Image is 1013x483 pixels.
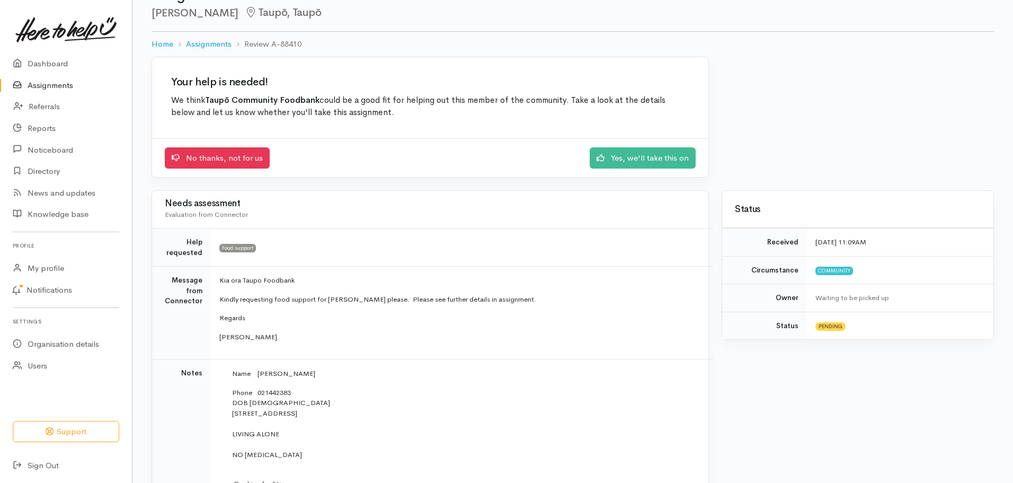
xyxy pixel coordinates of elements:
a: No thanks, not for us [165,147,270,169]
nav: breadcrumb [152,32,994,57]
td: Help requested [152,229,211,267]
li: Review A-88410 [232,38,301,50]
td: Circumstance [722,256,807,284]
time: [DATE] 11:09AM [815,238,866,247]
span: Taupō, Taupō [245,6,322,19]
h6: Profile [13,239,119,253]
span: Pending [815,322,846,331]
p: [PERSON_NAME] [219,332,700,343]
p: Kindly requesting food support for [PERSON_NAME] please. Please see further details in assignment. [219,294,700,305]
a: Yes, we'll take this on [590,147,696,169]
a: Home [152,38,173,50]
h2: [PERSON_NAME] [152,7,994,19]
p: Regards [219,313,700,323]
p: Phone 021442383 DOB [DEMOGRAPHIC_DATA] [STREET_ADDRESS] LIVING ALONE NO [MEDICAL_DATA] [232,388,688,460]
td: Owner [722,284,807,312]
button: Support [13,421,119,443]
td: Received [722,229,807,257]
span: Community [815,267,853,275]
b: Taupō Community Foodbank [205,95,319,106]
p: Kia ora Taupo Foodbank [219,275,700,286]
p: We think could be a good fit for helping out this member of the community. Take a look at the det... [171,94,689,119]
td: Status [722,312,807,339]
a: Assignments [186,38,232,50]
h6: Settings [13,314,119,329]
p: Name [PERSON_NAME] [232,368,688,379]
span: Evaluation from Connector [165,210,248,219]
h3: Status [735,205,981,215]
h3: Needs assessment [165,199,696,209]
h2: Your help is needed! [171,76,689,88]
span: Food support [219,244,256,252]
div: Waiting to be picked up [815,293,981,303]
td: Message from Connector [152,267,211,359]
